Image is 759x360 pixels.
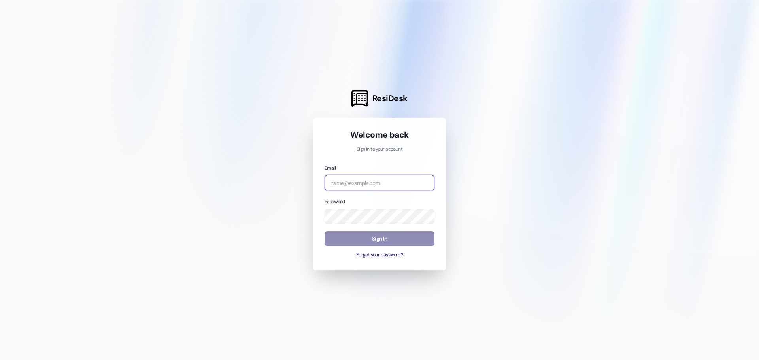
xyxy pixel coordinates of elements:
img: ResiDesk Logo [351,90,368,107]
button: Forgot your password? [325,252,434,259]
label: Password [325,198,345,205]
input: name@example.com [325,175,434,190]
p: Sign in to your account [325,146,434,153]
span: ResiDesk [372,93,408,104]
h1: Welcome back [325,129,434,140]
button: Sign In [325,231,434,247]
label: Email [325,165,336,171]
